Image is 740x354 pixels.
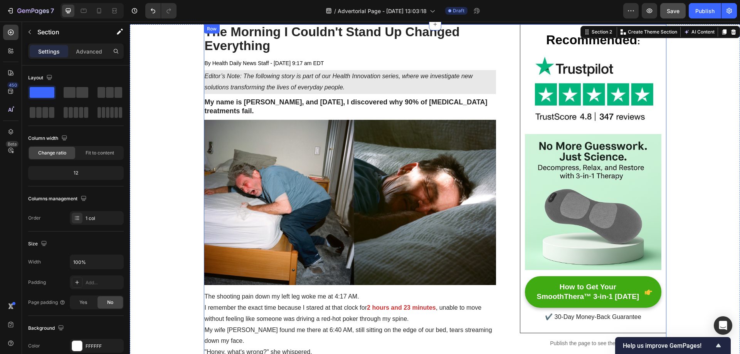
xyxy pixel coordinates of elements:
[7,82,18,88] div: 450
[395,27,531,112] img: Alt Image
[50,6,54,15] p: 7
[396,290,530,301] p: ✔️ 30-Day Money-Back Guarantee
[28,323,66,334] div: Background
[86,279,122,286] div: Add...
[395,112,531,248] img: Alt Image
[70,255,123,269] input: Auto
[498,7,547,14] p: Create Theme Section
[714,316,732,335] div: Open Intercom Messenger
[37,27,101,37] p: Section
[76,4,88,11] div: Row
[86,149,114,156] span: Fit to content
[3,3,57,18] button: 7
[79,299,87,306] span: Yes
[75,325,366,336] p: "Honey, what's wrong?" she whispered.
[689,3,721,18] button: Publish
[28,194,88,204] div: Columns management
[695,7,715,15] div: Publish
[86,215,122,222] div: 1 col
[86,343,122,350] div: FFFFFF
[623,341,723,350] button: Show survey - Help us improve GemPages!
[28,279,46,286] div: Padding
[28,239,49,249] div: Size
[28,215,41,221] div: Order
[623,342,714,349] span: Help us improve GemPages!
[404,261,511,280] p: How to Get Your SmoothThera™ 3-in-1 [DATE]
[667,8,679,14] span: Save
[28,73,54,83] div: Layout
[28,258,41,265] div: Width
[130,22,740,354] iframe: Design area
[660,3,686,18] button: Save
[145,3,177,18] div: Undo/Redo
[334,7,336,15] span: /
[28,299,66,306] div: Page padding
[107,299,113,306] span: No
[38,47,60,55] p: Settings
[507,15,510,25] strong: :
[237,283,306,289] strong: 2 hours and 23 minutes
[453,7,464,14] span: Draft
[38,149,66,156] span: Change ratio
[6,141,18,147] div: Beta
[395,255,531,286] a: How to Get Your SmoothThera™ 3-in-1 [DATE]
[460,7,484,14] div: Section 2
[338,7,427,15] span: Advertorial Page - [DATE] 13:03:18
[28,133,69,144] div: Column width
[28,342,40,349] div: Color
[390,318,536,326] p: Publish the page to see the content.
[416,11,508,25] strong: Recommended
[75,303,366,325] p: My wife [PERSON_NAME] found me there at 6:40 AM, still sitting on the edge of our bed, tears stre...
[76,47,102,55] p: Advanced
[30,168,122,178] div: 12
[552,6,586,15] button: AI Content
